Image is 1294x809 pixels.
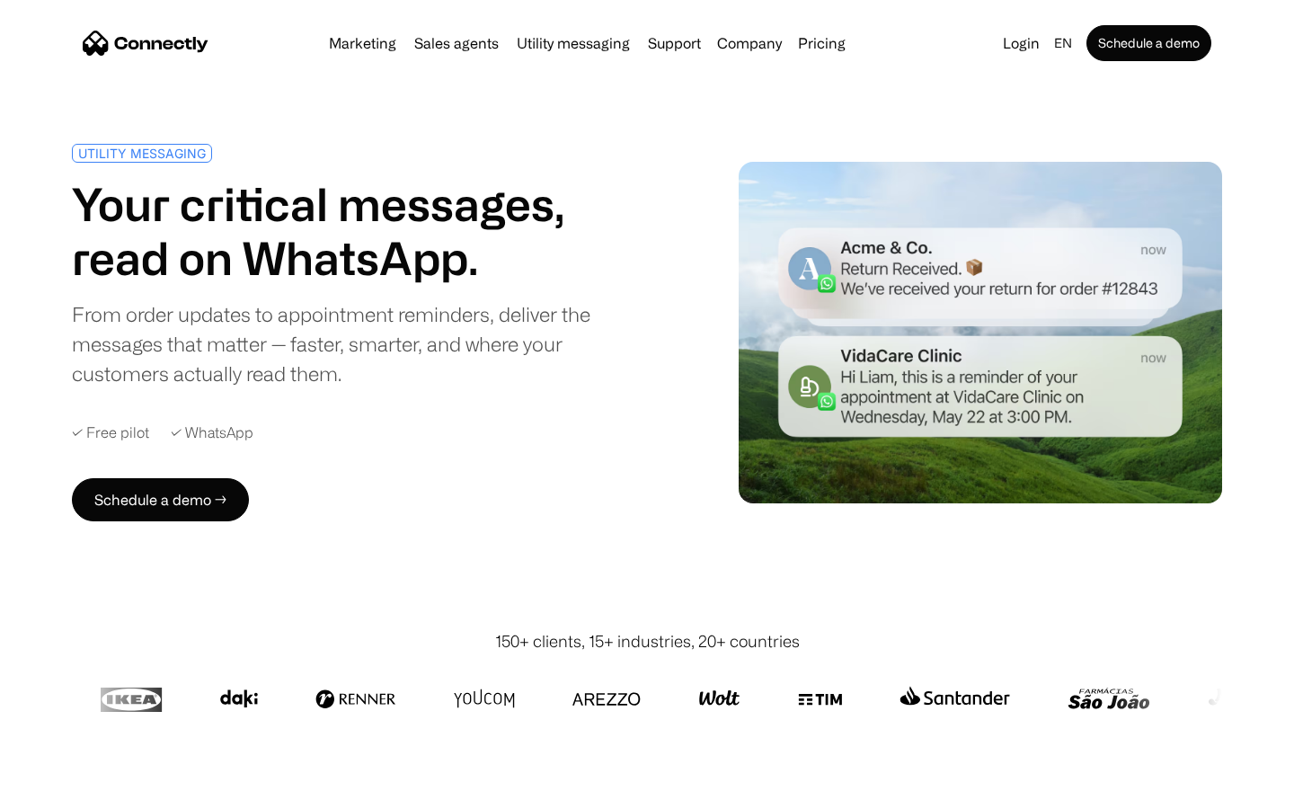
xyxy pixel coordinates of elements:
div: ✓ WhatsApp [171,424,253,441]
a: Schedule a demo [1086,25,1211,61]
a: Pricing [791,36,853,50]
div: 150+ clients, 15+ industries, 20+ countries [495,629,800,653]
div: UTILITY MESSAGING [78,147,206,160]
h1: Your critical messages, read on WhatsApp. [72,177,640,285]
a: Sales agents [407,36,506,50]
a: Schedule a demo → [72,478,249,521]
a: Marketing [322,36,403,50]
div: ✓ Free pilot [72,424,149,441]
div: en [1054,31,1072,56]
aside: Language selected: English [18,776,108,803]
div: Company [717,31,782,56]
a: Support [641,36,708,50]
a: Utility messaging [510,36,637,50]
div: From order updates to appointment reminders, deliver the messages that matter — faster, smarter, ... [72,299,640,388]
a: Login [996,31,1047,56]
ul: Language list [36,778,108,803]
